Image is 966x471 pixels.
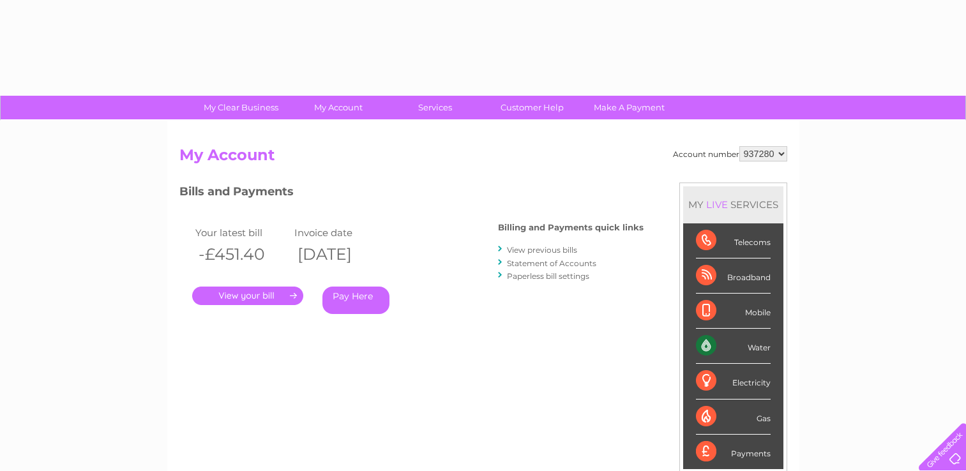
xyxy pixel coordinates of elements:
[696,258,771,294] div: Broadband
[696,223,771,258] div: Telecoms
[696,294,771,329] div: Mobile
[382,96,488,119] a: Services
[696,435,771,469] div: Payments
[291,241,390,267] th: [DATE]
[704,198,730,211] div: LIVE
[683,186,783,223] div: MY SERVICES
[507,245,577,255] a: View previous bills
[696,400,771,435] div: Gas
[696,329,771,364] div: Water
[507,271,589,281] a: Paperless bill settings
[179,183,644,205] h3: Bills and Payments
[291,224,390,241] td: Invoice date
[498,223,644,232] h4: Billing and Payments quick links
[192,224,291,241] td: Your latest bill
[322,287,389,314] a: Pay Here
[507,258,596,268] a: Statement of Accounts
[192,241,291,267] th: -£451.40
[188,96,294,119] a: My Clear Business
[696,364,771,399] div: Electricity
[577,96,682,119] a: Make A Payment
[192,287,303,305] a: .
[179,146,787,170] h2: My Account
[479,96,585,119] a: Customer Help
[285,96,391,119] a: My Account
[673,146,787,161] div: Account number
